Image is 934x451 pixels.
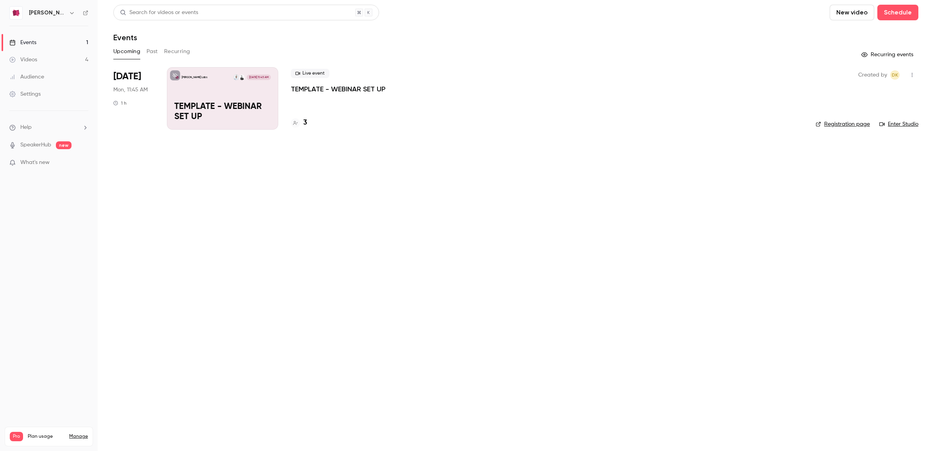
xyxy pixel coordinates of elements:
a: Manage [69,433,88,440]
img: Ian Wachters [233,75,239,80]
iframe: Noticeable Trigger [79,159,88,166]
img: Nick Goodall [239,75,245,80]
span: Created by [858,70,887,80]
div: Audience [9,73,44,81]
span: debby kruse [890,70,900,80]
span: [DATE] [113,70,141,83]
span: Mon, 11:45 AM [113,86,148,94]
a: 3 [291,118,307,128]
span: new [56,141,72,149]
a: Registration page [816,120,870,128]
a: SpeakerHub [20,141,51,149]
button: Upcoming [113,45,140,58]
div: 1 h [113,100,127,106]
span: Plan usage [28,433,64,440]
a: Enter Studio [879,120,918,128]
button: Past [147,45,158,58]
span: dk [892,70,898,80]
a: TEMPLATE - WEBINAR SET UP[PERSON_NAME] LabsNick GoodallIan Wachters[DATE] 11:45 AMTEMPLATE - WEBI... [167,67,278,130]
h4: 3 [303,118,307,128]
span: [DATE] 11:45 AM [247,75,270,80]
button: Recurring events [858,48,918,61]
span: What's new [20,159,50,167]
a: TEMPLATE - WEBINAR SET UP [291,84,385,94]
div: Events [9,39,36,46]
div: Settings [9,90,41,98]
div: Dec 1 Mon, 11:45 AM (Europe/Amsterdam) [113,67,154,130]
button: Recurring [164,45,190,58]
button: Schedule [877,5,918,20]
div: Search for videos or events [120,9,198,17]
img: Roseman Labs [10,7,22,19]
div: Videos [9,56,37,64]
h1: Events [113,33,137,42]
span: Help [20,123,32,132]
span: Pro [10,432,23,441]
span: Live event [291,69,329,78]
p: TEMPLATE - WEBINAR SET UP [174,102,271,122]
li: help-dropdown-opener [9,123,88,132]
p: [PERSON_NAME] Labs [182,75,208,79]
h6: [PERSON_NAME] Labs [29,9,66,17]
button: New video [830,5,874,20]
